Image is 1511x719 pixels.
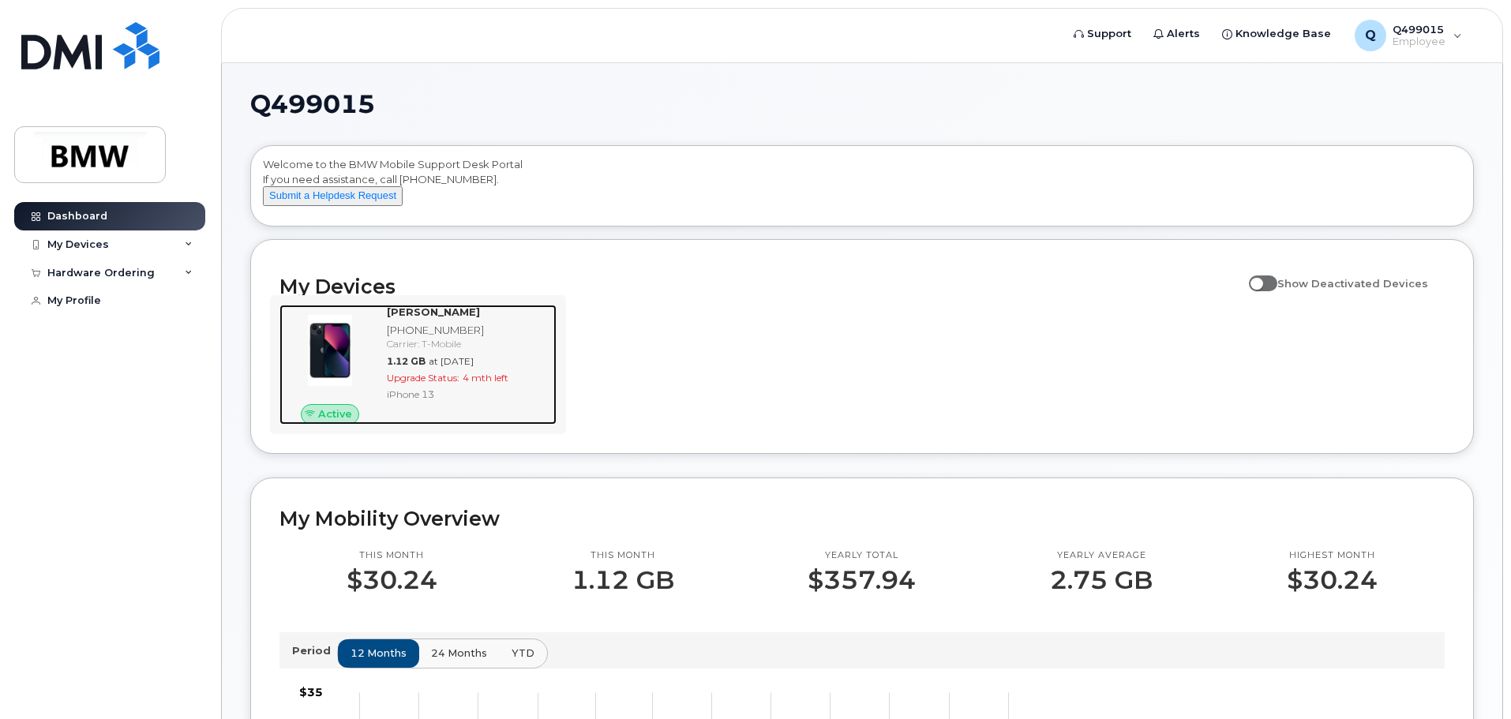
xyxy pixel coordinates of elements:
span: Upgrade Status: [387,372,459,384]
div: iPhone 13 [387,388,550,401]
img: image20231002-3703462-1ig824h.jpeg [292,313,368,388]
div: [PHONE_NUMBER] [387,323,550,338]
span: Active [318,406,352,421]
p: Yearly average [1050,549,1153,562]
span: 1.12 GB [387,355,426,367]
p: $30.24 [1287,566,1378,594]
p: Highest month [1287,549,1378,562]
strong: [PERSON_NAME] [387,305,480,318]
h2: My Mobility Overview [279,507,1445,530]
a: Submit a Helpdesk Request [263,189,403,201]
span: 4 mth left [463,372,508,384]
div: Welcome to the BMW Mobile Support Desk Portal If you need assistance, call [PHONE_NUMBER]. [263,157,1461,220]
button: Submit a Helpdesk Request [263,186,403,206]
p: 1.12 GB [572,566,674,594]
input: Show Deactivated Devices [1249,268,1262,281]
h2: My Devices [279,275,1241,298]
span: at [DATE] [429,355,474,367]
p: $357.94 [808,566,916,594]
span: 24 months [431,646,487,661]
span: Show Deactivated Devices [1277,277,1428,290]
tspan: $35 [299,685,323,699]
p: $30.24 [347,566,437,594]
p: 2.75 GB [1050,566,1153,594]
p: This month [572,549,674,562]
span: YTD [512,646,534,661]
a: Active[PERSON_NAME][PHONE_NUMBER]Carrier: T-Mobile1.12 GBat [DATE]Upgrade Status:4 mth leftiPhone 13 [279,305,557,425]
p: This month [347,549,437,562]
span: Q499015 [250,92,375,116]
div: Carrier: T-Mobile [387,337,550,350]
p: Period [292,643,337,658]
p: Yearly total [808,549,916,562]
